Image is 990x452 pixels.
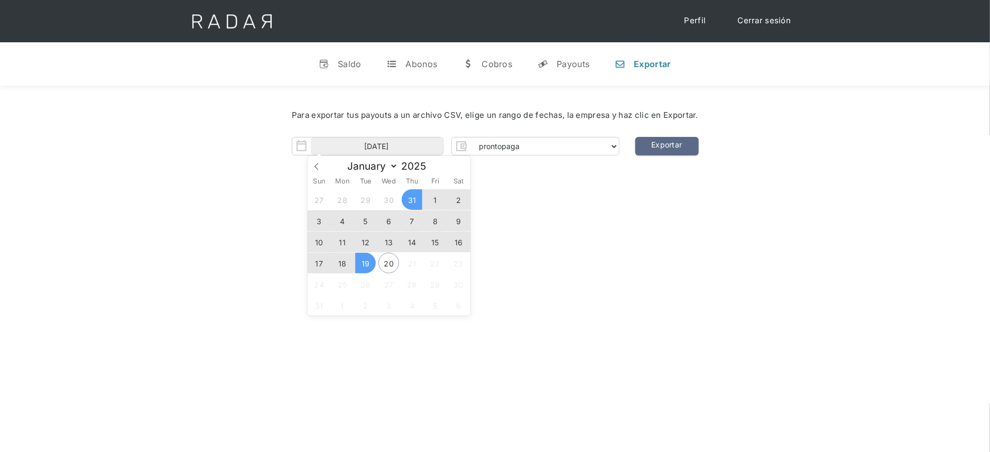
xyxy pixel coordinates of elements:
[448,295,469,316] span: September 6, 2025
[387,59,397,69] div: t
[448,232,469,252] span: August 16, 2025
[332,189,353,210] span: July 28, 2025
[355,210,376,231] span: August 5, 2025
[378,189,399,210] span: July 30, 2025
[674,11,717,31] a: Perfil
[355,189,376,210] span: July 29, 2025
[402,253,422,273] span: August 21, 2025
[332,253,353,273] span: August 18, 2025
[332,295,353,316] span: September 1, 2025
[378,232,399,252] span: August 13, 2025
[355,274,376,294] span: August 26, 2025
[402,232,422,252] span: August 14, 2025
[447,178,470,185] span: Sat
[402,295,422,316] span: September 4, 2025
[332,210,353,231] span: August 4, 2025
[448,253,469,273] span: August 23, 2025
[378,295,399,316] span: September 3, 2025
[406,59,438,69] div: Abonos
[338,59,362,69] div: Saldo
[401,178,424,185] span: Thu
[355,253,376,273] span: August 19, 2025
[308,178,331,185] span: Sun
[425,295,446,316] span: September 5, 2025
[635,137,699,155] a: Exportar
[292,137,619,155] form: Form
[309,253,329,273] span: August 17, 2025
[309,210,329,231] span: August 3, 2025
[424,178,447,185] span: Fri
[355,232,376,252] span: August 12, 2025
[402,274,422,294] span: August 28, 2025
[398,160,436,172] input: Year
[425,253,446,273] span: August 22, 2025
[462,59,473,69] div: w
[448,274,469,294] span: August 30, 2025
[402,210,422,231] span: August 7, 2025
[331,178,354,185] span: Mon
[32,109,958,122] div: Para exportar tus payouts a un archivo CSV, elige un rango de fechas, la empresa y haz clic en Ex...
[448,189,469,210] span: August 2, 2025
[378,210,399,231] span: August 6, 2025
[354,178,377,185] span: Tue
[425,210,446,231] span: August 8, 2025
[538,59,548,69] div: y
[402,189,422,210] span: July 31, 2025
[309,189,329,210] span: July 27, 2025
[425,189,446,210] span: August 1, 2025
[342,160,398,173] select: Month
[378,253,399,273] span: August 20, 2025
[448,210,469,231] span: August 9, 2025
[319,59,329,69] div: v
[332,232,353,252] span: August 11, 2025
[309,274,329,294] span: August 24, 2025
[615,59,625,69] div: n
[425,232,446,252] span: August 15, 2025
[309,232,329,252] span: August 10, 2025
[557,59,589,69] div: Payouts
[355,295,376,316] span: September 2, 2025
[634,59,671,69] div: Exportar
[332,274,353,294] span: August 25, 2025
[482,59,512,69] div: Cobros
[309,295,329,316] span: August 31, 2025
[727,11,802,31] a: Cerrar sesión
[425,274,446,294] span: August 29, 2025
[378,274,399,294] span: August 27, 2025
[377,178,401,185] span: Wed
